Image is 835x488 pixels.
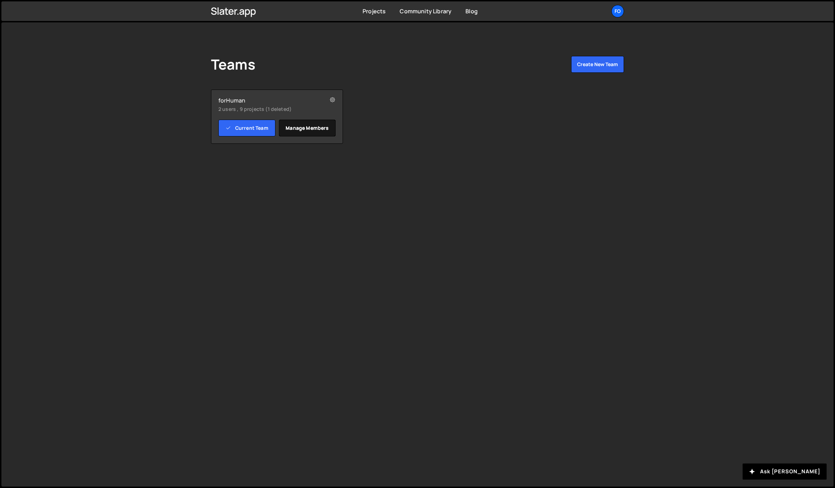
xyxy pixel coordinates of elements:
[218,120,275,136] a: Current Team
[611,5,624,17] a: fo
[571,56,624,73] button: Create New Team
[743,464,827,480] button: Ask [PERSON_NAME]
[400,7,451,15] a: Community Library
[465,7,478,15] a: Blog
[211,56,255,73] h1: Teams
[363,7,386,15] a: Projects
[218,97,315,104] h2: forHuman
[279,120,336,136] a: Manage members
[218,106,315,113] small: 2 users , 9 projects (1 deleted)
